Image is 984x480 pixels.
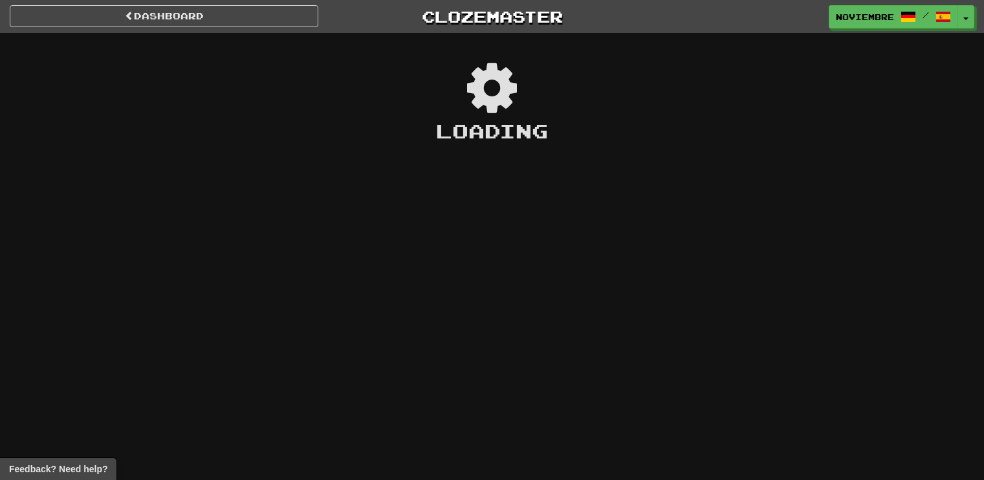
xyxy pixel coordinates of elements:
a: Noviembre / [829,5,958,28]
span: Open feedback widget [9,463,107,475]
span: Noviembre [836,11,894,23]
span: / [923,10,929,19]
a: Dashboard [10,5,318,27]
a: Clozemaster [338,5,646,28]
